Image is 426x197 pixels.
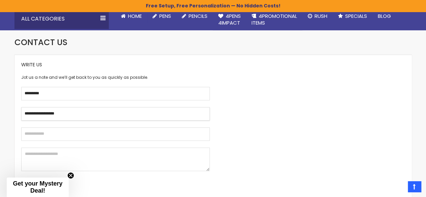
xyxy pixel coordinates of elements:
a: Top [408,181,421,192]
span: Rush [315,12,327,20]
a: Pens [147,9,176,24]
span: Specials [345,12,367,20]
span: Pens [159,12,171,20]
a: Specials [333,9,372,24]
a: Home [116,9,147,24]
a: Pencils [176,9,213,24]
a: Rush [302,9,333,24]
button: Close teaser [67,172,74,179]
span: Get your Mystery Deal! [13,180,62,194]
span: Home [128,12,142,20]
a: 4PROMOTIONALITEMS [246,9,302,31]
div: Jot us a note and we’ll get back to you as quickly as possible. [21,75,210,80]
span: Blog [378,12,391,20]
span: 4Pens 4impact [218,12,241,26]
span: 4PROMOTIONAL ITEMS [252,12,297,26]
span: Pencils [189,12,207,20]
div: All Categories [14,9,109,29]
a: Blog [372,9,396,24]
span: Contact Us [14,37,67,48]
span: Write Us [21,61,42,68]
div: Get your Mystery Deal!Close teaser [7,177,69,197]
a: 4Pens4impact [213,9,246,31]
